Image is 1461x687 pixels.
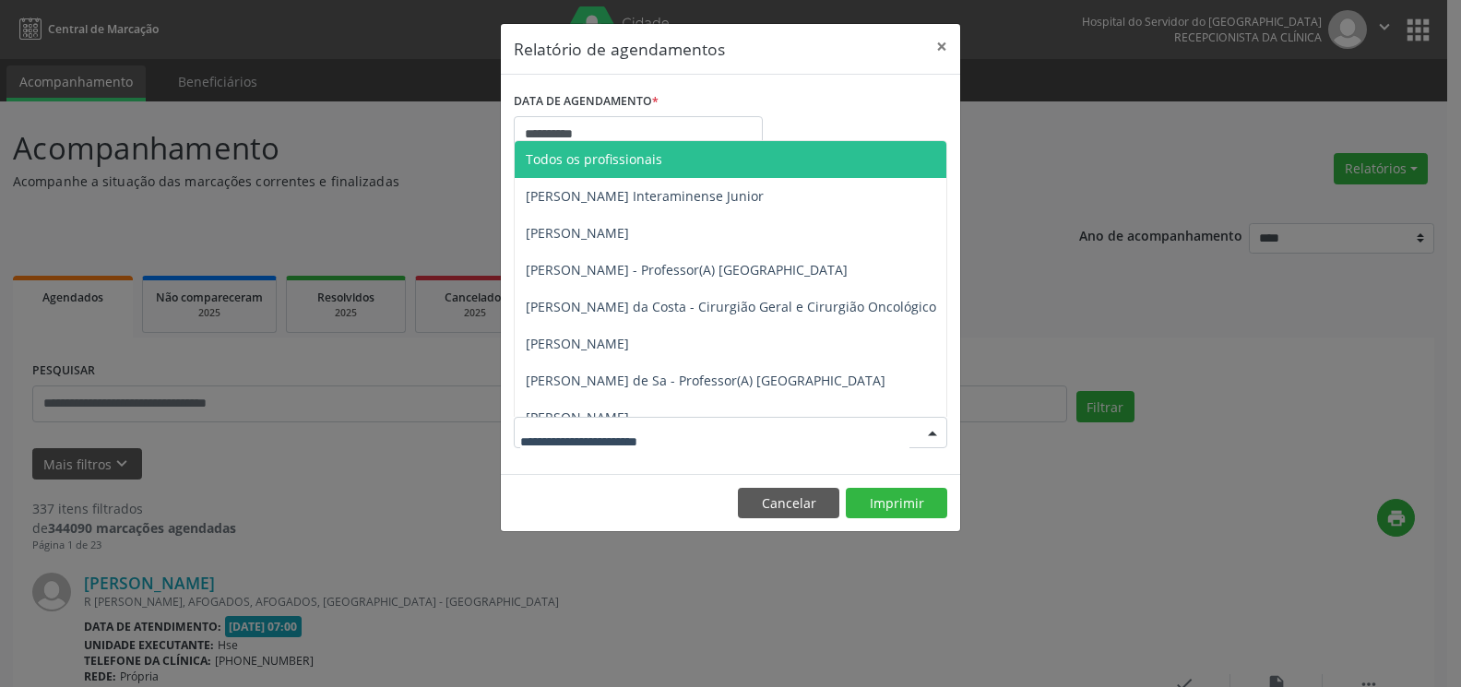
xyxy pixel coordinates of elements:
span: [PERSON_NAME] [526,409,629,426]
span: [PERSON_NAME] da Costa - Cirurgião Geral e Cirurgião Oncológico [526,298,936,315]
span: [PERSON_NAME] de Sa - Professor(A) [GEOGRAPHIC_DATA] [526,372,885,389]
span: Todos os profissionais [526,150,662,168]
span: [PERSON_NAME] [526,224,629,242]
span: [PERSON_NAME] Interaminense Junior [526,187,764,205]
button: Close [923,24,960,69]
button: Cancelar [738,488,839,519]
label: DATA DE AGENDAMENTO [514,88,659,116]
span: [PERSON_NAME] - Professor(A) [GEOGRAPHIC_DATA] [526,261,848,278]
h5: Relatório de agendamentos [514,37,725,61]
span: [PERSON_NAME] [526,335,629,352]
button: Imprimir [846,488,947,519]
